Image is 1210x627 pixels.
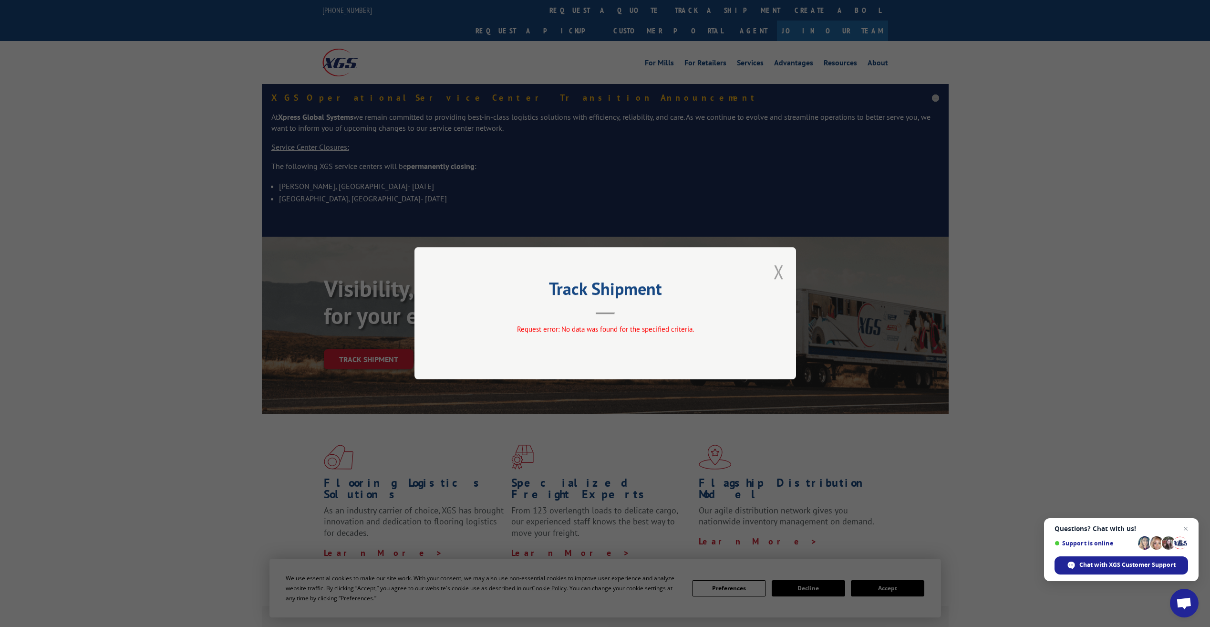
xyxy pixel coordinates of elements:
button: Close modal [774,259,784,284]
span: Support is online [1055,540,1135,547]
span: Chat with XGS Customer Support [1079,561,1176,569]
a: Open chat [1170,589,1199,617]
span: Request error: No data was found for the specified criteria. [517,325,693,334]
span: Chat with XGS Customer Support [1055,556,1188,575]
span: Questions? Chat with us! [1055,525,1188,533]
h2: Track Shipment [462,282,748,300]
